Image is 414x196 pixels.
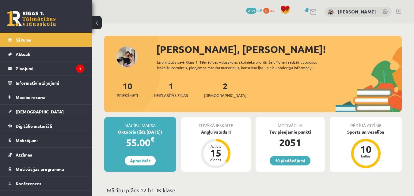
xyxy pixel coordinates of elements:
[16,61,84,76] legend: Ziņojumi
[125,156,156,165] a: Apmaksāt
[263,8,269,14] span: 0
[7,11,56,26] a: Rīgas 1. Tālmācības vidusskola
[181,129,251,169] a: Angļu valoda II Atlicis 15 dienas
[16,181,41,186] span: Konferences
[16,123,52,129] span: Digitālie materiāli
[16,94,45,100] span: Mācību resursi
[207,144,225,148] div: Atlicis
[246,8,262,13] a: 2051 mP
[270,156,310,165] a: 10 piedāvājumi
[8,76,84,90] a: Informatīvie ziņojumi
[16,76,84,90] legend: Informatīvie ziņojumi
[357,144,375,154] div: 10
[8,105,84,119] a: [DEMOGRAPHIC_DATA]
[157,59,336,70] div: Laipni lūgts savā Rīgas 1. Tālmācības vidusskolas skolnieka profilā. Šeit Tu vari redzēt tuvojošo...
[8,61,84,76] a: Ziņojumi1
[117,92,138,98] span: Priekšmeti
[104,117,176,129] div: Mācību maksa
[8,47,84,61] a: Aktuāli
[330,129,402,169] a: Sports un veselība 10 balles
[16,51,30,57] span: Aktuāli
[181,117,251,129] div: Tuvākā ieskaite
[204,80,246,98] a: 2[DEMOGRAPHIC_DATA]
[8,119,84,133] a: Digitālie materiāli
[154,92,188,98] span: Neizlasītās ziņas
[256,135,325,150] div: 2051
[207,158,225,161] div: dienas
[16,109,64,114] span: [DEMOGRAPHIC_DATA]
[76,65,84,73] i: 1
[8,33,84,47] a: Sākums
[107,186,399,194] p: Mācību plāns 12.b1 JK klase
[330,129,402,135] div: Sports un veselība
[8,148,84,162] a: Atzīmes
[270,8,274,13] span: xp
[357,154,375,158] div: balles
[263,8,277,13] a: 0 xp
[16,133,84,147] legend: Maksājumi
[117,80,138,98] a: 10Priekšmeti
[330,117,402,129] div: Pēdējā atzīme
[150,135,154,143] span: €
[256,117,325,129] div: Motivācija
[257,8,262,13] span: mP
[16,37,31,43] span: Sākums
[246,8,256,14] span: 2051
[8,133,84,147] a: Maksājumi
[207,148,225,158] div: 15
[256,129,325,135] div: Tev pieejamie punkti
[16,166,64,172] span: Motivācijas programma
[104,129,176,135] div: Oktobris (līdz [DATE])
[338,9,376,15] a: [PERSON_NAME]
[8,176,84,190] a: Konferences
[154,80,188,98] a: 1Neizlasītās ziņas
[181,129,251,135] div: Angļu valoda II
[328,9,334,15] img: Šarlote Jete Ivanovska
[8,162,84,176] a: Motivācijas programma
[16,152,32,157] span: Atzīmes
[104,135,176,150] div: 55.00
[156,42,402,57] div: [PERSON_NAME], [PERSON_NAME]!
[204,92,246,98] span: [DEMOGRAPHIC_DATA]
[8,90,84,104] a: Mācību resursi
